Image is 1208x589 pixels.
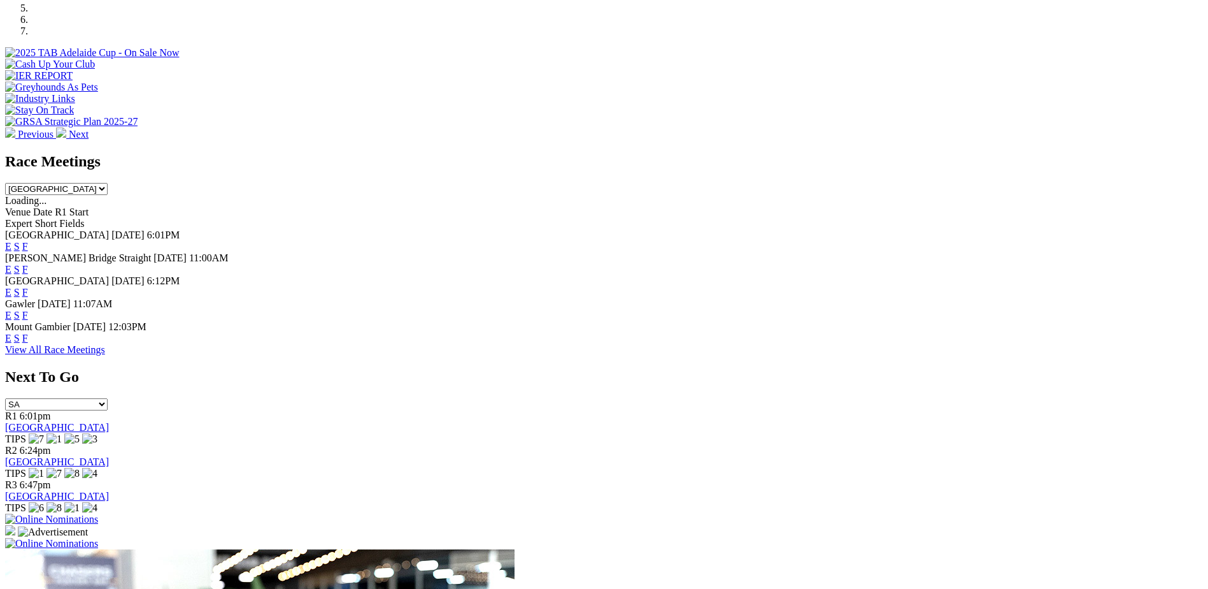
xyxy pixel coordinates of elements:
a: E [5,241,11,252]
a: F [22,287,28,298]
a: E [5,264,11,275]
img: 15187_Greyhounds_GreysPlayCentral_Resize_SA_WebsiteBanner_300x115_2025.jpg [5,525,15,535]
span: [GEOGRAPHIC_DATA] [5,229,109,240]
a: [GEOGRAPHIC_DATA] [5,422,109,433]
img: 3 [82,433,97,445]
span: Gawler [5,298,35,309]
span: R3 [5,479,17,490]
span: Fields [59,218,84,229]
a: F [22,333,28,344]
span: 6:24pm [20,445,51,456]
img: 4 [82,502,97,514]
a: [GEOGRAPHIC_DATA] [5,491,109,502]
span: 12:03PM [108,321,146,332]
span: Short [35,218,57,229]
span: TIPS [5,433,26,444]
h2: Next To Go [5,368,1203,386]
span: Expert [5,218,32,229]
a: View All Race Meetings [5,344,105,355]
a: S [14,264,20,275]
img: 2025 TAB Adelaide Cup - On Sale Now [5,47,180,59]
img: chevron-right-pager-white.svg [56,127,66,138]
span: [DATE] [38,298,71,309]
a: F [22,241,28,252]
a: S [14,310,20,321]
img: 5 [64,433,80,445]
span: Next [69,129,89,140]
span: [DATE] [111,275,145,286]
a: S [14,241,20,252]
img: 1 [46,433,62,445]
img: Advertisement [18,527,88,538]
img: 4 [82,468,97,479]
span: 6:01pm [20,411,51,421]
span: Loading... [5,195,46,206]
img: 8 [46,502,62,514]
a: E [5,287,11,298]
img: Cash Up Your Club [5,59,95,70]
span: TIPS [5,468,26,479]
span: Previous [18,129,53,140]
img: Stay On Track [5,105,74,116]
a: [GEOGRAPHIC_DATA] [5,456,109,467]
span: 6:12PM [147,275,180,286]
span: 11:07AM [73,298,113,309]
span: TIPS [5,502,26,513]
a: Next [56,129,89,140]
span: [DATE] [153,252,187,263]
img: Industry Links [5,93,75,105]
span: 6:01PM [147,229,180,240]
a: S [14,287,20,298]
a: F [22,264,28,275]
span: 11:00AM [189,252,229,263]
span: 6:47pm [20,479,51,490]
img: 7 [46,468,62,479]
img: 6 [29,502,44,514]
a: E [5,333,11,344]
span: [DATE] [73,321,106,332]
a: E [5,310,11,321]
img: Greyhounds As Pets [5,82,98,93]
span: Venue [5,207,31,217]
a: S [14,333,20,344]
span: [PERSON_NAME] Bridge Straight [5,252,151,263]
span: Date [33,207,52,217]
img: Online Nominations [5,538,98,549]
span: [DATE] [111,229,145,240]
img: 7 [29,433,44,445]
a: Previous [5,129,56,140]
img: IER REPORT [5,70,73,82]
img: 8 [64,468,80,479]
span: Mount Gambier [5,321,71,332]
img: GRSA Strategic Plan 2025-27 [5,116,138,127]
img: Online Nominations [5,514,98,525]
img: chevron-left-pager-white.svg [5,127,15,138]
span: R1 Start [55,207,89,217]
span: [GEOGRAPHIC_DATA] [5,275,109,286]
span: R2 [5,445,17,456]
a: F [22,310,28,321]
img: 1 [29,468,44,479]
img: 1 [64,502,80,514]
h2: Race Meetings [5,153,1203,170]
span: R1 [5,411,17,421]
